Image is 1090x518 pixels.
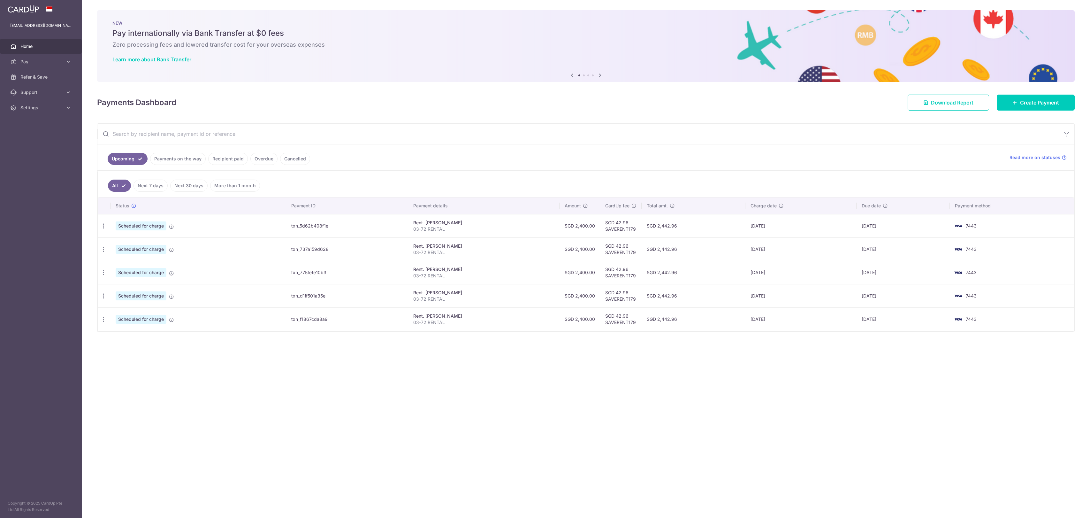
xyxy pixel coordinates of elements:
[952,315,964,323] img: Bank Card
[116,268,166,277] span: Scheduled for charge
[642,214,745,237] td: SGD 2,442.96
[20,58,63,65] span: Pay
[560,307,600,331] td: SGD 2,400.00
[150,153,206,165] a: Payments on the way
[565,203,581,209] span: Amount
[966,293,977,298] span: 7443
[745,214,857,237] td: [DATE]
[97,97,176,108] h4: Payments Dashboard
[560,261,600,284] td: SGD 2,400.00
[751,203,777,209] span: Charge date
[413,296,554,302] p: 03-72 RENTAL
[908,95,989,111] a: Download Report
[108,153,148,165] a: Upcoming
[966,246,977,252] span: 7443
[112,41,1059,49] h6: Zero processing fees and lowered transfer cost for your overseas expenses
[952,292,964,300] img: Bank Card
[133,180,168,192] a: Next 7 days
[600,237,642,261] td: SGD 42.96 SAVERENT179
[20,89,63,96] span: Support
[647,203,668,209] span: Total amt.
[642,261,745,284] td: SGD 2,442.96
[1010,154,1067,161] a: Read more on statuses
[116,245,166,254] span: Scheduled for charge
[408,197,560,214] th: Payment details
[97,124,1059,144] input: Search by recipient name, payment id or reference
[600,284,642,307] td: SGD 42.96 SAVERENT179
[952,269,964,276] img: Bank Card
[862,203,881,209] span: Due date
[116,203,129,209] span: Status
[210,180,260,192] a: More than 1 month
[1049,499,1084,515] iframe: Opens a widget where you can find more information
[208,153,248,165] a: Recipient paid
[1020,99,1059,106] span: Create Payment
[112,56,191,63] a: Learn more about Bank Transfer
[413,290,554,296] div: Rent. [PERSON_NAME]
[116,221,166,230] span: Scheduled for charge
[116,291,166,300] span: Scheduled for charge
[286,284,408,307] td: txn_d1ff501a35e
[97,10,1075,82] img: Bank transfer banner
[413,220,554,226] div: Rent. [PERSON_NAME]
[931,99,973,106] span: Download Report
[20,104,63,111] span: Settings
[108,180,131,192] a: All
[745,284,857,307] td: [DATE]
[286,307,408,331] td: txn_f1867cda8a9
[286,237,408,261] td: txn_737a159d628
[642,284,745,307] td: SGD 2,442.96
[413,319,554,326] p: 03-72 RENTAL
[642,307,745,331] td: SGD 2,442.96
[20,74,63,80] span: Refer & Save
[413,273,554,279] p: 03-72 RENTAL
[10,22,72,29] p: [EMAIL_ADDRESS][DOMAIN_NAME]
[286,261,408,284] td: txn_775fefe10b3
[20,43,63,50] span: Home
[600,214,642,237] td: SGD 42.96 SAVERENT179
[966,316,977,322] span: 7443
[286,197,408,214] th: Payment ID
[605,203,629,209] span: CardUp fee
[997,95,1075,111] a: Create Payment
[600,307,642,331] td: SGD 42.96 SAVERENT179
[413,266,554,273] div: Rent. [PERSON_NAME]
[950,197,1074,214] th: Payment method
[642,237,745,261] td: SGD 2,442.96
[966,223,977,228] span: 7443
[560,237,600,261] td: SGD 2,400.00
[857,307,950,331] td: [DATE]
[280,153,310,165] a: Cancelled
[112,20,1059,26] p: NEW
[286,214,408,237] td: txn_5d62b408f1e
[857,214,950,237] td: [DATE]
[966,270,977,275] span: 7443
[413,243,554,249] div: Rent. [PERSON_NAME]
[857,237,950,261] td: [DATE]
[413,313,554,319] div: Rent. [PERSON_NAME]
[745,237,857,261] td: [DATE]
[600,261,642,284] td: SGD 42.96 SAVERENT179
[116,315,166,324] span: Scheduled for charge
[170,180,208,192] a: Next 30 days
[857,261,950,284] td: [DATE]
[413,249,554,256] p: 03-72 RENTAL
[745,307,857,331] td: [DATE]
[250,153,278,165] a: Overdue
[952,222,964,230] img: Bank Card
[413,226,554,232] p: 03-72 RENTAL
[8,5,39,13] img: CardUp
[560,284,600,307] td: SGD 2,400.00
[1010,154,1060,161] span: Read more on statuses
[952,245,964,253] img: Bank Card
[745,261,857,284] td: [DATE]
[857,284,950,307] td: [DATE]
[560,214,600,237] td: SGD 2,400.00
[112,28,1059,38] h5: Pay internationally via Bank Transfer at $0 fees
